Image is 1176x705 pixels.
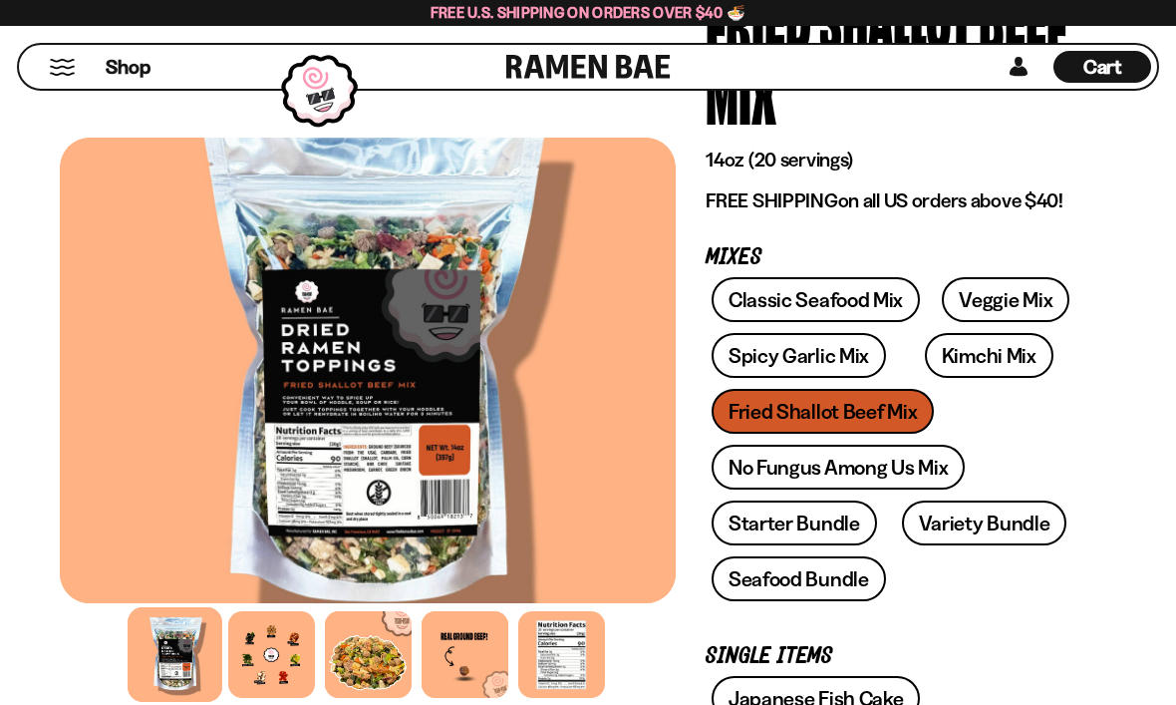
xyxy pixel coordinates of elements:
span: Cart [1083,55,1122,79]
a: Spicy Garlic Mix [712,333,886,378]
p: on all US orders above $40! [706,188,1086,213]
button: Mobile Menu Trigger [49,59,76,76]
div: Cart [1053,45,1151,89]
a: No Fungus Among Us Mix [712,445,965,490]
a: Seafood Bundle [712,556,886,601]
span: Free U.S. Shipping on Orders over $40 🍜 [431,3,746,22]
a: Shop [106,51,150,83]
p: Mixes [706,248,1086,267]
a: Kimchi Mix [925,333,1053,378]
p: Single Items [706,647,1086,666]
a: Starter Bundle [712,501,877,545]
a: Veggie Mix [942,277,1069,322]
strong: FREE SHIPPING [706,188,837,212]
a: Classic Seafood Mix [712,277,920,322]
div: Mix [706,56,776,131]
a: Variety Bundle [902,501,1067,545]
span: Shop [106,54,150,81]
p: 14oz (20 servings) [706,148,1086,173]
